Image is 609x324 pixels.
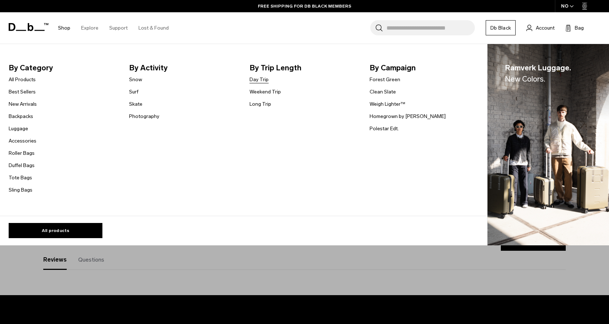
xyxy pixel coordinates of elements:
a: Homegrown by [PERSON_NAME] [370,113,446,120]
a: Explore [81,15,98,41]
span: Ramverk Luggage. [505,62,571,85]
a: Duffel Bags [9,162,35,169]
a: Weigh Lighter™ [370,100,405,108]
a: Long Trip [250,100,271,108]
a: Support [109,15,128,41]
a: Account [526,23,555,32]
button: Bag [565,23,584,32]
a: Db Black [486,20,516,35]
span: Account [536,24,555,32]
a: Photography [129,113,159,120]
a: Ramverk Luggage.New Colors. Db [487,44,609,246]
a: FREE SHIPPING FOR DB BLACK MEMBERS [258,3,351,9]
a: Weekend Trip [250,88,281,96]
a: All products [9,223,102,238]
a: Accessories [9,137,36,145]
a: New Arrivals [9,100,37,108]
a: Best Sellers [9,88,36,96]
nav: Main Navigation [53,12,174,44]
a: Forest Green [370,76,400,83]
a: Sling Bags [9,186,32,194]
a: Snow [129,76,142,83]
a: Lost & Found [138,15,169,41]
span: Bag [575,24,584,32]
span: By Campaign [370,62,478,74]
a: Shop [58,15,70,41]
a: Skate [129,100,142,108]
a: Roller Bags [9,149,35,157]
a: Backpacks [9,113,33,120]
a: All Products [9,76,36,83]
a: Luggage [9,125,28,132]
a: Polestar Edt. [370,125,399,132]
a: Day Trip [250,76,269,83]
span: By Category [9,62,118,74]
a: Surf [129,88,138,96]
a: Tote Bags [9,174,32,181]
span: By Activity [129,62,238,74]
a: Clean Slate [370,88,396,96]
span: New Colors. [505,74,545,83]
img: Db [487,44,609,246]
span: By Trip Length [250,62,358,74]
